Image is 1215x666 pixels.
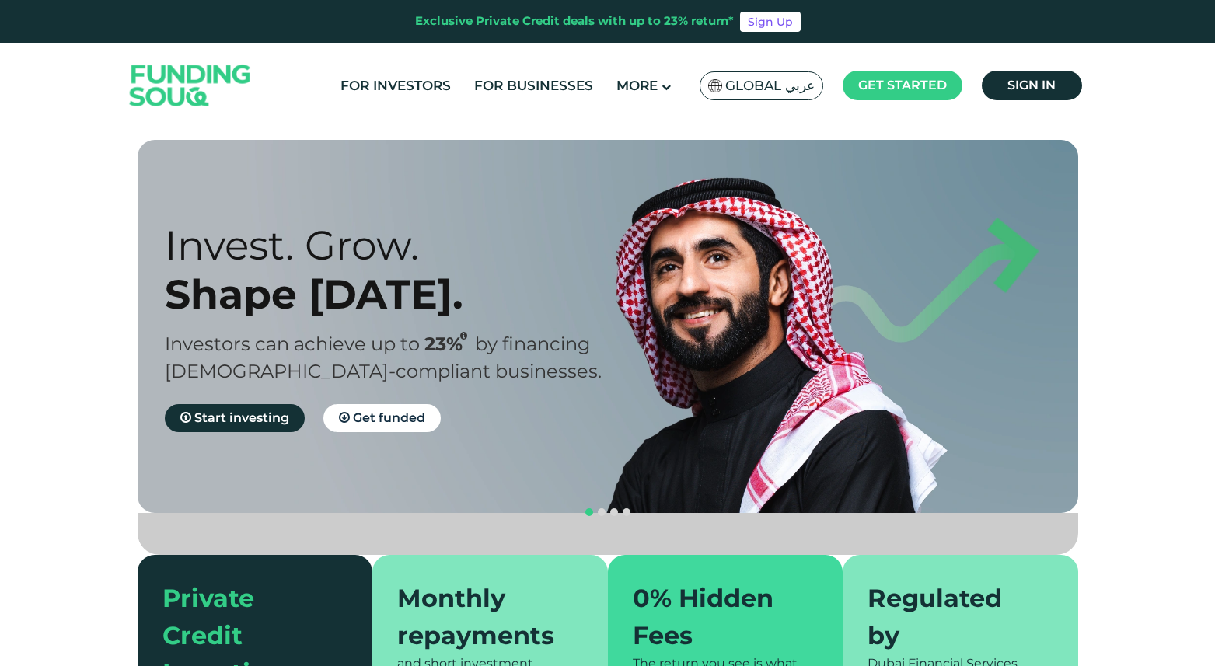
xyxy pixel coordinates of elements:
a: For Businesses [470,73,597,99]
div: Invest. Grow. [165,221,635,270]
span: Sign in [1007,78,1056,92]
img: Logo [114,47,267,125]
span: Get funded [353,410,425,425]
img: SA Flag [708,79,722,92]
span: Global عربي [725,77,815,95]
span: 23% [424,333,475,355]
a: For Investors [337,73,455,99]
span: Investors can achieve up to [165,333,420,355]
div: Regulated by [868,580,1035,654]
a: Start investing [165,404,305,432]
a: Sign in [982,71,1082,100]
a: Get funded [323,404,441,432]
div: Exclusive Private Credit deals with up to 23% return* [415,12,734,30]
div: Monthly repayments [397,580,564,654]
span: Get started [858,78,947,92]
button: navigation [620,506,633,518]
button: navigation [595,506,608,518]
div: Shape [DATE]. [165,270,635,319]
button: navigation [583,506,595,518]
div: 0% Hidden Fees [633,580,800,654]
a: Sign Up [740,12,801,32]
span: Start investing [194,410,289,425]
i: 23% IRR (expected) ~ 15% Net yield (expected) [460,332,467,340]
span: More [616,78,658,93]
button: navigation [608,506,620,518]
